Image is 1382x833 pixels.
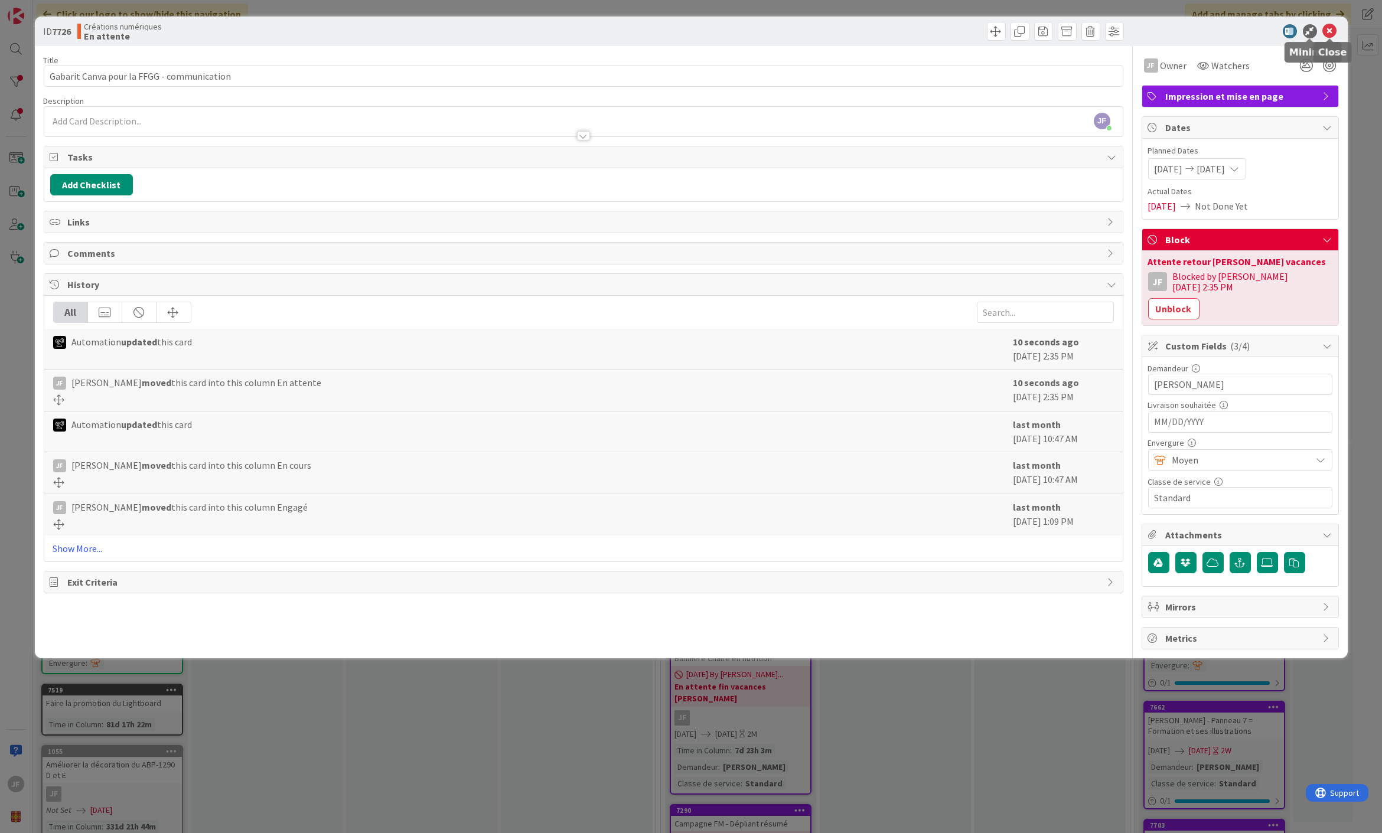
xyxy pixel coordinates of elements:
[53,377,66,390] div: JF
[1013,335,1114,363] div: [DATE] 2:35 PM
[1013,375,1114,405] div: [DATE] 2:35 PM
[1013,336,1080,348] b: 10 seconds ago
[1148,401,1332,409] div: Livraison souhaitée
[1166,89,1317,103] span: Impression et mise en page
[142,377,172,388] b: moved
[1013,459,1061,471] b: last month
[1195,199,1249,213] span: Not Done Yet
[1148,439,1332,447] div: Envergure
[1166,631,1317,645] span: Metrics
[1212,58,1250,73] span: Watchers
[72,335,193,349] span: Automation this card
[1148,257,1332,266] div: Attente retour [PERSON_NAME] vacances
[68,150,1101,164] span: Tasks
[1013,458,1114,488] div: [DATE] 10:47 AM
[54,302,88,322] div: All
[1144,58,1158,73] div: JF
[142,501,172,513] b: moved
[1289,47,1337,58] h5: Minimize
[72,375,322,390] span: [PERSON_NAME] this card into this column En attente
[1166,528,1317,542] span: Attachments
[1318,47,1347,58] h5: Close
[122,419,158,430] b: updated
[1013,377,1080,388] b: 10 seconds ago
[122,336,158,348] b: updated
[50,174,133,195] button: Add Checklist
[1148,199,1176,213] span: [DATE]
[1148,272,1167,291] div: JF
[1172,452,1306,468] span: Moyen
[72,458,312,472] span: [PERSON_NAME] this card into this column En cours
[53,501,66,514] div: JF
[1148,145,1332,157] span: Planned Dates
[68,246,1101,260] span: Comments
[1161,58,1187,73] span: Owner
[142,459,172,471] b: moved
[72,500,308,514] span: [PERSON_NAME] this card into this column Engagé
[68,277,1101,292] span: History
[1013,417,1114,446] div: [DATE] 10:47 AM
[53,459,66,472] div: JF
[1166,339,1317,353] span: Custom Fields
[1155,412,1326,432] input: MM/DD/YYYY
[53,541,1114,556] a: Show More...
[44,66,1123,87] input: type card name here...
[68,575,1101,589] span: Exit Criteria
[84,22,162,31] span: Créations numériques
[1231,340,1250,352] span: ( 3/4 )
[1166,233,1317,247] span: Block
[72,417,193,432] span: Automation this card
[44,24,71,38] span: ID
[1173,271,1332,292] div: Blocked by [PERSON_NAME] [DATE] 2:35 PM
[25,2,54,16] span: Support
[1148,476,1211,487] label: Classe de service
[1155,162,1183,176] span: [DATE]
[84,31,162,41] b: En attente
[1166,600,1317,614] span: Mirrors
[1094,113,1110,129] span: JF
[1166,120,1317,135] span: Dates
[1148,363,1189,374] label: Demandeur
[44,55,59,66] label: Title
[1013,419,1061,430] b: last month
[44,96,84,106] span: Description
[1013,501,1061,513] b: last month
[977,302,1114,323] input: Search...
[1148,185,1332,198] span: Actual Dates
[1148,298,1200,319] button: Unblock
[1013,500,1114,530] div: [DATE] 1:09 PM
[1197,162,1225,176] span: [DATE]
[53,25,71,37] b: 7726
[68,215,1101,229] span: Links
